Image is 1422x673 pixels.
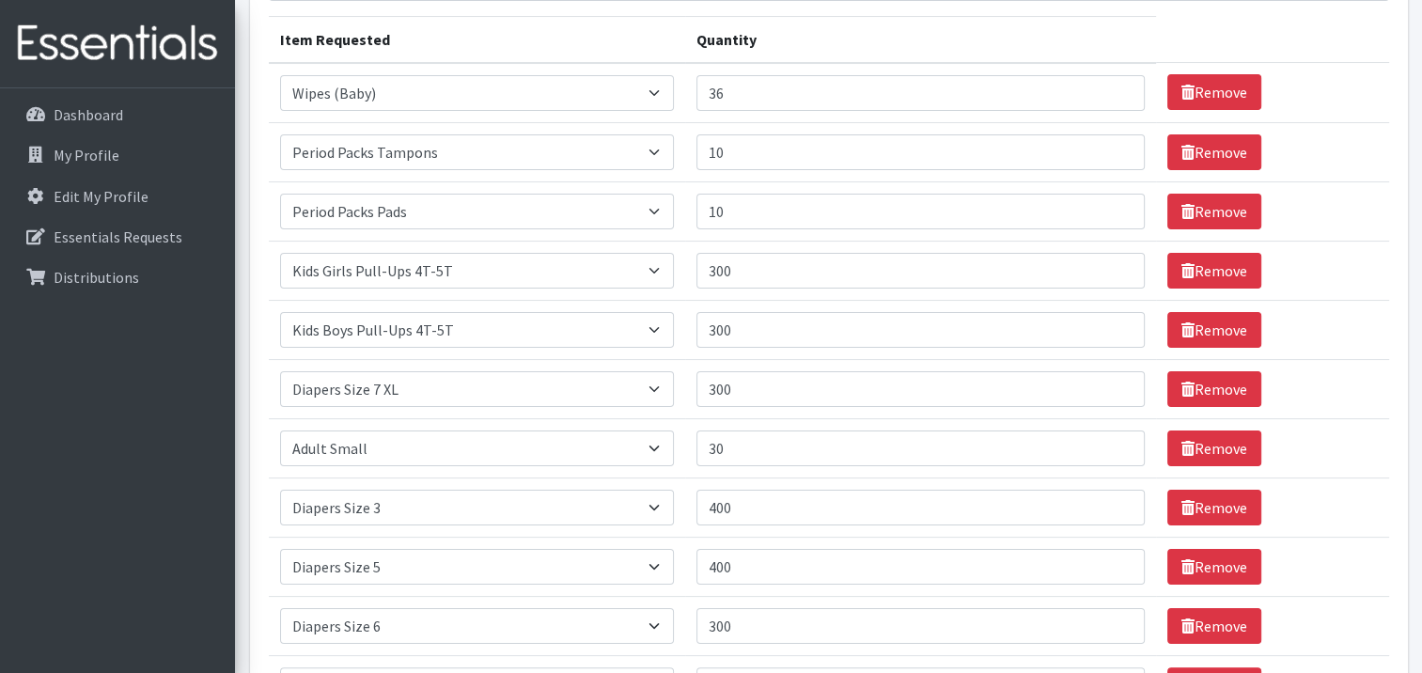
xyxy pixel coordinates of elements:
a: Remove [1167,371,1261,407]
p: Edit My Profile [54,187,148,206]
a: My Profile [8,136,227,174]
p: Distributions [54,268,139,287]
a: Remove [1167,608,1261,644]
p: Dashboard [54,105,123,124]
img: HumanEssentials [8,12,227,75]
a: Remove [1167,74,1261,110]
a: Essentials Requests [8,218,227,256]
a: Remove [1167,253,1261,289]
a: Dashboard [8,96,227,133]
a: Remove [1167,549,1261,585]
a: Edit My Profile [8,178,227,215]
p: Essentials Requests [54,227,182,246]
a: Remove [1167,312,1261,348]
th: Quantity [685,16,1156,63]
a: Remove [1167,194,1261,229]
a: Remove [1167,134,1261,170]
a: Remove [1167,430,1261,466]
a: Distributions [8,258,227,296]
a: Remove [1167,490,1261,525]
p: My Profile [54,146,119,164]
th: Item Requested [269,16,685,63]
